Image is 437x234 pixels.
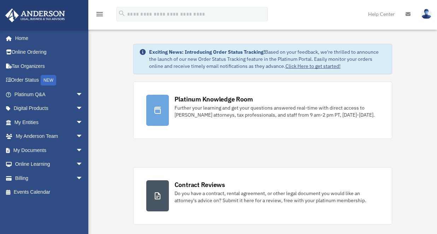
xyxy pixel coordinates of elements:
[76,87,90,102] span: arrow_drop_down
[76,143,90,158] span: arrow_drop_down
[76,101,90,116] span: arrow_drop_down
[133,82,392,139] a: Platinum Knowledge Room Further your learning and get your questions answered real-time with dire...
[5,115,94,129] a: My Entitiesarrow_drop_down
[175,95,253,104] div: Platinum Knowledge Room
[5,45,94,59] a: Online Ordering
[118,10,126,17] i: search
[5,87,94,101] a: Platinum Q&Aarrow_drop_down
[5,101,94,116] a: Digital Productsarrow_drop_down
[3,8,67,22] img: Anderson Advisors Platinum Portal
[76,171,90,186] span: arrow_drop_down
[41,75,56,86] div: NEW
[76,129,90,144] span: arrow_drop_down
[5,143,94,157] a: My Documentsarrow_drop_down
[95,10,104,18] i: menu
[175,104,379,118] div: Further your learning and get your questions answered real-time with direct access to [PERSON_NAM...
[149,49,265,55] strong: Exciting News: Introducing Order Status Tracking!
[5,31,90,45] a: Home
[5,185,94,199] a: Events Calendar
[149,48,386,70] div: Based on your feedback, we're thrilled to announce the launch of our new Order Status Tracking fe...
[175,190,379,204] div: Do you have a contract, rental agreement, or other legal document you would like an attorney's ad...
[5,171,94,185] a: Billingarrow_drop_down
[175,180,225,189] div: Contract Reviews
[5,157,94,171] a: Online Learningarrow_drop_down
[285,63,341,69] a: Click Here to get started!
[76,115,90,130] span: arrow_drop_down
[5,73,94,88] a: Order StatusNEW
[133,167,392,224] a: Contract Reviews Do you have a contract, rental agreement, or other legal document you would like...
[421,9,432,19] img: User Pic
[95,12,104,18] a: menu
[76,157,90,172] span: arrow_drop_down
[5,129,94,144] a: My Anderson Teamarrow_drop_down
[5,59,94,73] a: Tax Organizers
